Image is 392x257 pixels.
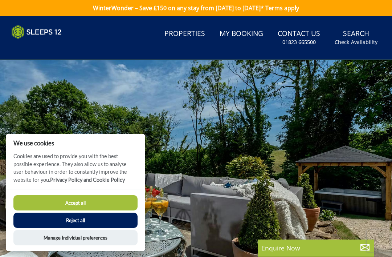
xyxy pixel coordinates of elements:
a: SearchCheck Availability [332,26,380,49]
h2: We use cookies [6,140,145,146]
a: Privacy Policy and Cookie Policy [50,177,125,183]
button: Reject all [13,213,138,228]
small: Check Availability [335,39,377,46]
a: Contact Us01823 665500 [275,26,323,49]
p: Enquire Now [261,243,370,253]
p: Cookies are used to provide you with the best possible experience. They also allow us to analyse ... [6,152,145,189]
small: 01823 665500 [282,39,316,46]
button: Accept all [13,195,138,210]
a: Properties [162,26,208,42]
iframe: Customer reviews powered by Trustpilot [8,44,84,50]
a: My Booking [217,26,266,42]
button: Manage Individual preferences [13,230,138,245]
img: Sleeps 12 [12,25,62,39]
